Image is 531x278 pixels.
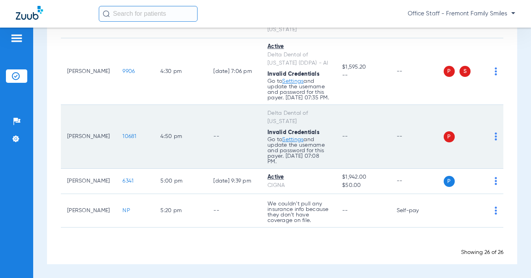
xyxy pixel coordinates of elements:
[267,130,320,135] span: Invalid Credentials
[342,181,384,190] span: $50.00
[342,71,384,80] span: --
[444,66,455,77] span: P
[342,134,348,139] span: --
[122,134,136,139] span: 10681
[282,78,303,84] a: Settings
[267,109,330,126] div: Delta Dental of [US_STATE]
[154,194,207,228] td: 5:20 PM
[122,178,134,184] span: 6341
[282,137,303,142] a: Settings
[267,43,330,51] div: Active
[267,137,330,164] p: Go to and update the username and password for this payer. [DATE] 07:08 PM.
[154,105,207,169] td: 4:50 PM
[390,105,444,169] td: --
[61,38,116,105] td: [PERSON_NAME]
[10,34,23,43] img: hamburger-icon
[267,201,330,223] p: We couldn’t pull any insurance info because they don’t have coverage on file.
[342,208,348,213] span: --
[99,6,198,22] input: Search for patients
[103,10,110,17] img: Search Icon
[122,208,130,213] span: NP
[342,173,384,181] span: $1,942.00
[495,207,497,215] img: group-dot-blue.svg
[495,177,497,185] img: group-dot-blue.svg
[390,194,444,228] td: Self-pay
[267,173,330,181] div: Active
[154,169,207,194] td: 5:00 PM
[207,105,261,169] td: --
[61,105,116,169] td: [PERSON_NAME]
[267,71,320,77] span: Invalid Credentials
[122,69,135,74] span: 9906
[444,131,455,142] span: P
[267,78,330,101] p: Go to and update the username and password for this payer. [DATE] 07:35 PM.
[207,169,261,194] td: [DATE] 9:39 PM
[267,51,330,67] div: Delta Dental of [US_STATE] (DDPA) - AI
[495,67,497,75] img: group-dot-blue.svg
[61,169,116,194] td: [PERSON_NAME]
[267,181,330,190] div: CIGNA
[491,240,531,278] iframe: Chat Widget
[207,38,261,105] td: [DATE] 7:06 PM
[390,169,444,194] td: --
[16,6,43,20] img: Zuub Logo
[390,38,444,105] td: --
[495,132,497,140] img: group-dot-blue.svg
[459,66,471,77] span: S
[408,10,515,18] span: Office Staff - Fremont Family Smiles
[154,38,207,105] td: 4:30 PM
[342,63,384,71] span: $1,595.20
[461,250,503,255] span: Showing 26 of 26
[61,194,116,228] td: [PERSON_NAME]
[207,194,261,228] td: --
[444,176,455,187] span: P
